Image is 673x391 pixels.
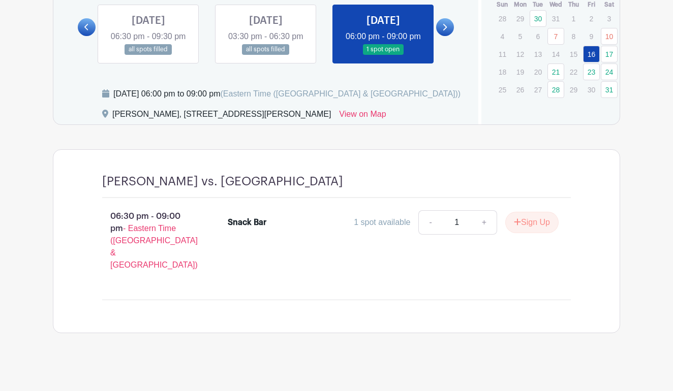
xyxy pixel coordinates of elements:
[601,11,618,26] p: 3
[530,46,546,62] p: 13
[113,88,461,100] div: [DATE] 06:00 pm to 09:00 pm
[472,210,497,235] a: +
[354,216,410,229] div: 1 spot available
[583,82,600,97] p: 30
[339,108,386,124] a: View on Map
[565,46,582,62] p: 15
[512,64,529,80] p: 19
[418,210,442,235] a: -
[102,174,343,189] h4: [PERSON_NAME] vs. [GEOGRAPHIC_DATA]
[565,64,582,80] p: 22
[512,28,529,44] p: 5
[512,11,529,26] p: 29
[530,82,546,97] p: 27
[601,81,618,98] a: 31
[547,28,564,45] a: 7
[512,46,529,62] p: 12
[565,28,582,44] p: 8
[547,63,564,80] a: 21
[547,81,564,98] a: 28
[494,46,511,62] p: 11
[86,206,211,275] p: 06:30 pm - 09:00 pm
[601,28,618,45] a: 10
[565,11,582,26] p: 1
[512,82,529,97] p: 26
[565,82,582,97] p: 29
[530,10,546,27] a: 30
[583,46,600,62] a: 16
[494,11,511,26] p: 28
[547,11,564,26] p: 31
[494,28,511,44] p: 4
[583,63,600,80] a: 23
[110,224,198,269] span: - Eastern Time ([GEOGRAPHIC_DATA] & [GEOGRAPHIC_DATA])
[547,46,564,62] p: 14
[530,28,546,44] p: 6
[112,108,331,124] div: [PERSON_NAME], [STREET_ADDRESS][PERSON_NAME]
[530,64,546,80] p: 20
[601,46,618,62] a: 17
[505,212,559,233] button: Sign Up
[583,11,600,26] p: 2
[494,82,511,97] p: 25
[583,28,600,44] p: 9
[494,64,511,80] p: 18
[601,63,618,80] a: 24
[220,89,461,98] span: (Eastern Time ([GEOGRAPHIC_DATA] & [GEOGRAPHIC_DATA]))
[228,216,266,229] div: Snack Bar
